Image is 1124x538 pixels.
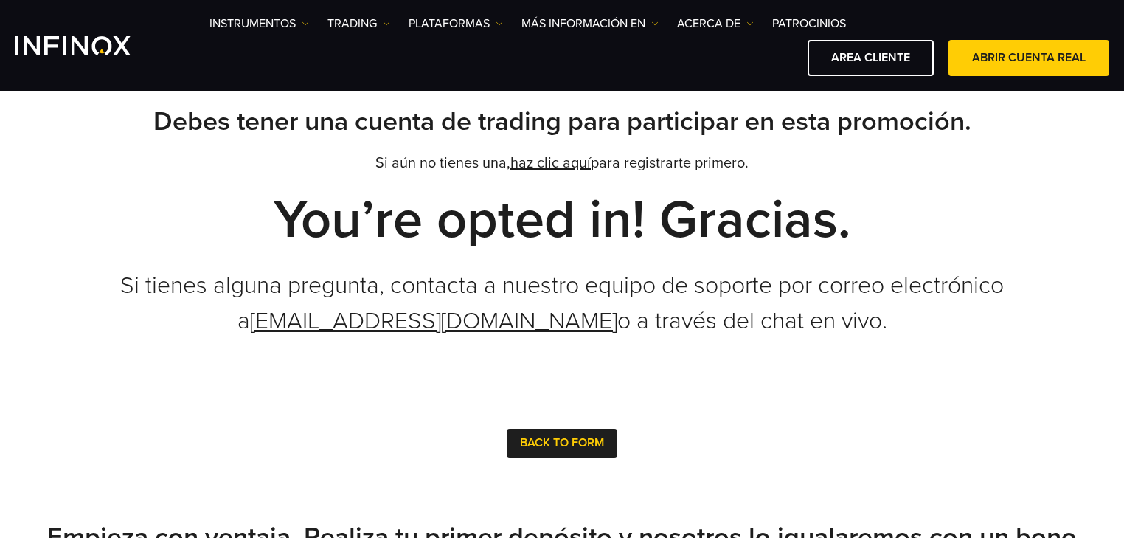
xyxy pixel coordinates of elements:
a: AREA CLIENTE [808,40,934,76]
a: INFINOX Logo [15,36,165,55]
a: ABRIR CUENTA REAL [948,40,1109,76]
a: ACERCA DE [677,15,754,32]
a: Patrocinios [772,15,846,32]
a: haz clic aquí [510,154,591,172]
strong: You’re opted in! Gracias. [274,188,851,252]
p: Si aún no tienes una, para registrarte primero. [46,153,1078,173]
a: TRADING [327,15,390,32]
a: PLATAFORMAS [409,15,503,32]
a: [EMAIL_ADDRESS][DOMAIN_NAME] [250,307,617,335]
button: Back To Form [507,429,617,458]
strong: Debes tener una cuenta de trading para participar en esta promoción. [153,106,971,137]
a: Instrumentos [209,15,309,32]
p: Si tienes alguna pregunta, contacta a nuestro equipo de soporte por correo electrónico a o a trav... [46,268,1078,339]
a: Más información en [521,15,659,32]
